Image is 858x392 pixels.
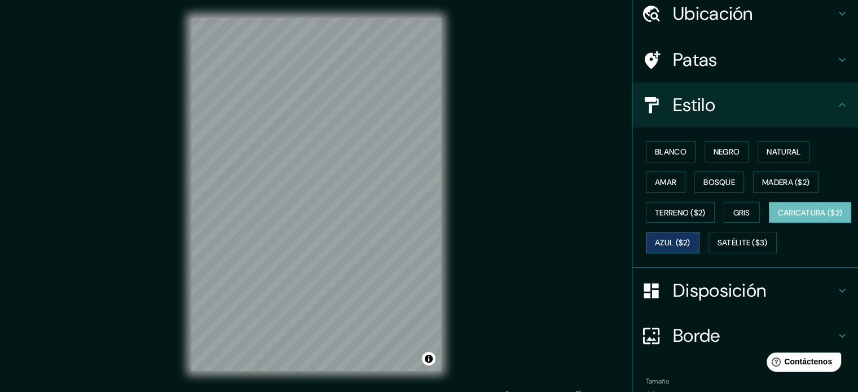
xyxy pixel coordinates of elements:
[632,82,858,127] div: Estilo
[673,48,718,72] font: Patas
[714,147,740,157] font: Negro
[705,141,749,162] button: Negro
[673,279,766,302] font: Disposición
[762,177,809,187] font: Madera ($2)
[733,208,750,218] font: Gris
[703,177,735,187] font: Bosque
[655,238,690,248] font: Azul ($2)
[632,37,858,82] div: Patas
[673,2,753,25] font: Ubicación
[673,324,720,347] font: Borde
[191,18,441,371] canvas: Mapa
[778,208,843,218] font: Caricatura ($2)
[694,171,744,193] button: Bosque
[646,377,669,386] font: Tamaño
[724,202,760,223] button: Gris
[632,313,858,358] div: Borde
[646,202,715,223] button: Terreno ($2)
[709,232,777,253] button: Satélite ($3)
[758,348,846,380] iframe: Lanzador de widgets de ayuda
[769,202,852,223] button: Caricatura ($2)
[655,177,676,187] font: Amar
[718,238,768,248] font: Satélite ($3)
[646,141,696,162] button: Blanco
[632,268,858,313] div: Disposición
[758,141,809,162] button: Natural
[655,208,706,218] font: Terreno ($2)
[767,147,800,157] font: Natural
[422,352,435,365] button: Activar o desactivar atribución
[673,93,715,117] font: Estilo
[646,171,685,193] button: Amar
[753,171,819,193] button: Madera ($2)
[646,232,699,253] button: Azul ($2)
[655,147,687,157] font: Blanco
